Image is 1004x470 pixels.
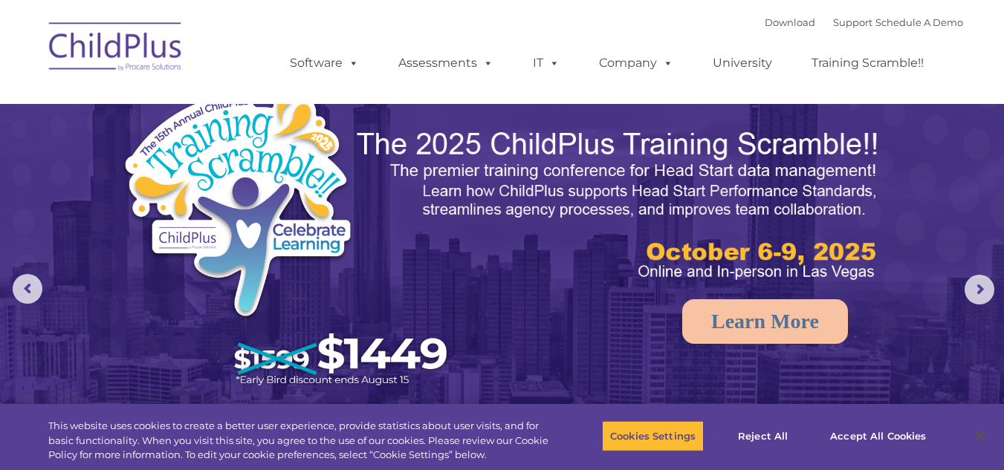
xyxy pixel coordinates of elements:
[765,16,963,28] font: |
[822,420,934,451] button: Accept All Cookies
[875,16,963,28] a: Schedule A Demo
[275,48,374,78] a: Software
[42,12,190,86] img: ChildPlus by Procare Solutions
[698,48,787,78] a: University
[602,420,704,451] button: Cookies Settings
[964,420,997,452] button: Close
[765,16,815,28] a: Download
[518,48,574,78] a: IT
[682,299,848,344] a: Learn More
[207,98,252,109] span: Last name
[716,420,809,451] button: Reject All
[207,159,270,170] span: Phone number
[383,48,508,78] a: Assessments
[48,419,552,463] div: This website uses cookies to create a better user experience, provide statistics about user visit...
[833,16,872,28] a: Support
[584,48,688,78] a: Company
[797,48,939,78] a: Training Scramble!!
